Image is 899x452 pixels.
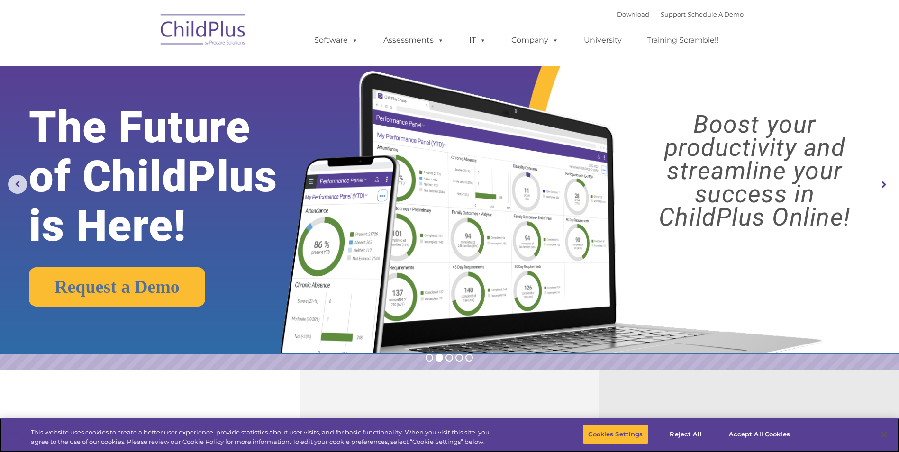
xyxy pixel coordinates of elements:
[637,31,728,50] a: Training Scramble!!
[502,31,568,50] a: Company
[617,10,649,18] a: Download
[661,10,686,18] a: Support
[374,31,454,50] a: Assessments
[873,424,894,445] button: Close
[31,428,494,446] div: This website uses cookies to create a better user experience, provide statistics about user visit...
[132,63,161,70] span: Last name
[621,113,888,229] rs-layer: Boost your productivity and streamline your success in ChildPlus Online!
[305,31,368,50] a: Software
[617,10,744,18] font: |
[156,8,251,55] img: ChildPlus by Procare Solutions
[583,425,648,444] button: Cookies Settings
[688,10,744,18] a: Schedule A Demo
[132,101,172,108] span: Phone number
[460,31,496,50] a: IT
[574,31,631,50] a: University
[29,103,316,251] rs-layer: The Future of ChildPlus is Here!
[724,425,795,444] button: Accept All Cookies
[29,267,205,307] a: Request a Demo
[656,425,716,444] button: Reject All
